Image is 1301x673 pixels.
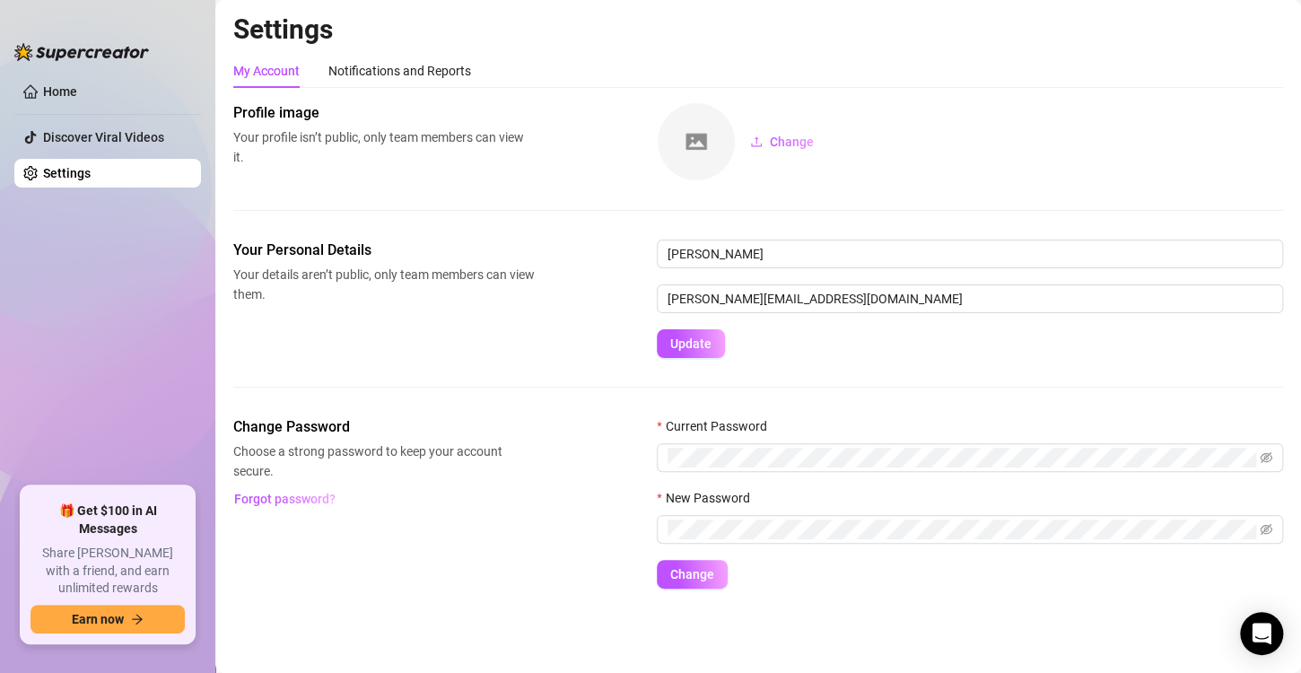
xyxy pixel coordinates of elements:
[43,166,91,180] a: Settings
[670,336,712,351] span: Update
[657,560,728,589] button: Change
[750,135,763,148] span: upload
[31,545,185,598] span: Share [PERSON_NAME] with a friend, and earn unlimited rewards
[736,127,828,156] button: Change
[1260,523,1272,536] span: eye-invisible
[657,284,1283,313] input: Enter new email
[31,605,185,634] button: Earn nowarrow-right
[233,13,1283,47] h2: Settings
[657,240,1283,268] input: Enter name
[131,613,144,625] span: arrow-right
[234,492,336,506] span: Forgot password?
[1260,451,1272,464] span: eye-invisible
[233,240,535,261] span: Your Personal Details
[233,416,535,438] span: Change Password
[670,567,714,581] span: Change
[233,441,535,481] span: Choose a strong password to keep your account secure.
[233,61,300,81] div: My Account
[1240,612,1283,655] div: Open Intercom Messenger
[770,135,814,149] span: Change
[658,103,735,180] img: square-placeholder.png
[668,520,1256,539] input: New Password
[14,43,149,61] img: logo-BBDzfeDw.svg
[43,130,164,144] a: Discover Viral Videos
[328,61,471,81] div: Notifications and Reports
[31,503,185,538] span: 🎁 Get $100 in AI Messages
[233,127,535,167] span: Your profile isn’t public, only team members can view it.
[657,416,778,436] label: Current Password
[668,448,1256,468] input: Current Password
[72,612,124,626] span: Earn now
[233,265,535,304] span: Your details aren’t public, only team members can view them.
[657,488,761,508] label: New Password
[43,84,77,99] a: Home
[657,329,725,358] button: Update
[233,485,336,513] button: Forgot password?
[233,102,535,124] span: Profile image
